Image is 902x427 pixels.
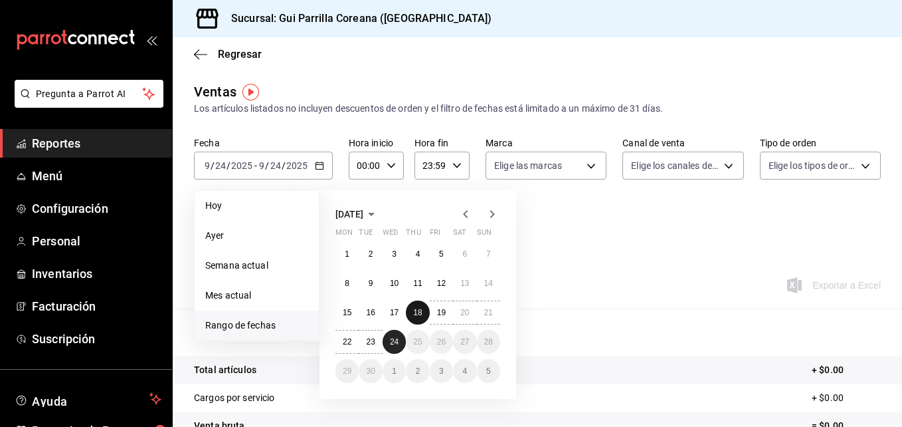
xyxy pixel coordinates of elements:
[477,330,500,354] button: September 28, 2025
[460,337,469,347] abbr: September 27, 2025
[416,249,420,259] abbr: September 4, 2025
[345,249,349,259] abbr: September 1, 2025
[230,160,253,171] input: ----
[453,271,476,295] button: September 13, 2025
[359,301,382,325] button: September 16, 2025
[392,366,397,376] abbr: October 1, 2025
[15,80,163,108] button: Pregunta a Parrot AI
[812,363,881,377] p: + $0.00
[413,279,422,288] abbr: September 11, 2025
[343,337,351,347] abbr: September 22, 2025
[32,134,161,152] span: Reportes
[254,160,257,171] span: -
[349,138,404,148] label: Hora inicio
[32,232,161,250] span: Personal
[194,48,262,61] button: Regresar
[406,228,420,242] abbr: Thursday
[194,82,236,102] div: Ventas
[477,228,492,242] abbr: Sunday
[486,249,491,259] abbr: September 7, 2025
[430,301,453,325] button: September 19, 2025
[366,366,375,376] abbr: September 30, 2025
[194,102,881,116] div: Los artículos listados no incluyen descuentos de orden y el filtro de fechas está limitado a un m...
[622,138,743,148] label: Canal de venta
[760,138,881,148] label: Tipo de orden
[484,279,493,288] abbr: September 14, 2025
[335,242,359,266] button: September 1, 2025
[453,228,466,242] abbr: Saturday
[265,160,269,171] span: /
[477,359,500,383] button: October 5, 2025
[768,159,856,172] span: Elige los tipos de orden
[205,319,308,333] span: Rango de fechas
[221,11,492,27] h3: Sucursal: Gui Parrilla Coreana ([GEOGRAPHIC_DATA])
[406,301,429,325] button: September 18, 2025
[204,160,211,171] input: --
[439,366,444,376] abbr: October 3, 2025
[369,249,373,259] abbr: September 2, 2025
[462,249,467,259] abbr: September 6, 2025
[335,271,359,295] button: September 8, 2025
[460,279,469,288] abbr: September 13, 2025
[335,359,359,383] button: September 29, 2025
[194,363,256,377] p: Total artículos
[205,289,308,303] span: Mes actual
[486,138,606,148] label: Marca
[383,271,406,295] button: September 10, 2025
[335,330,359,354] button: September 22, 2025
[437,279,446,288] abbr: September 12, 2025
[359,330,382,354] button: September 23, 2025
[9,96,163,110] a: Pregunta a Parrot AI
[383,301,406,325] button: September 17, 2025
[812,391,881,405] p: + $0.00
[226,160,230,171] span: /
[453,330,476,354] button: September 27, 2025
[359,271,382,295] button: September 9, 2025
[477,301,500,325] button: September 21, 2025
[359,242,382,266] button: September 2, 2025
[215,160,226,171] input: --
[242,84,259,100] img: Tooltip marker
[359,228,372,242] abbr: Tuesday
[413,337,422,347] abbr: September 25, 2025
[369,279,373,288] abbr: September 9, 2025
[406,330,429,354] button: September 25, 2025
[194,138,333,148] label: Fecha
[413,308,422,317] abbr: September 18, 2025
[477,271,500,295] button: September 14, 2025
[343,308,351,317] abbr: September 15, 2025
[194,391,275,405] p: Cargos por servicio
[32,391,144,407] span: Ayuda
[406,359,429,383] button: October 2, 2025
[359,359,382,383] button: September 30, 2025
[146,35,157,45] button: open_drawer_menu
[430,359,453,383] button: October 3, 2025
[32,297,161,315] span: Facturación
[437,308,446,317] abbr: September 19, 2025
[390,279,399,288] abbr: September 10, 2025
[205,229,308,243] span: Ayer
[383,228,398,242] abbr: Wednesday
[430,330,453,354] button: September 26, 2025
[32,265,161,283] span: Inventarios
[345,279,349,288] abbr: September 8, 2025
[366,337,375,347] abbr: September 23, 2025
[392,249,397,259] abbr: September 3, 2025
[205,199,308,213] span: Hoy
[36,87,143,101] span: Pregunta a Parrot AI
[453,301,476,325] button: September 20, 2025
[383,330,406,354] button: September 24, 2025
[383,242,406,266] button: September 3, 2025
[286,160,308,171] input: ----
[453,359,476,383] button: October 4, 2025
[462,366,467,376] abbr: October 4, 2025
[335,301,359,325] button: September 15, 2025
[270,160,282,171] input: --
[335,209,363,219] span: [DATE]
[383,359,406,383] button: October 1, 2025
[32,200,161,217] span: Configuración
[205,259,308,273] span: Semana actual
[211,160,215,171] span: /
[414,138,470,148] label: Hora fin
